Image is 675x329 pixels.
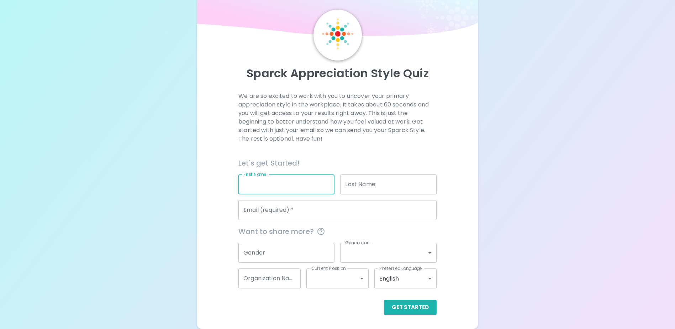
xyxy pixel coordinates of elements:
[345,240,370,246] label: Generation
[238,157,437,169] h6: Let's get Started!
[374,268,437,288] div: English
[317,227,325,236] svg: This information is completely confidential and only used for aggregated appreciation studies at ...
[384,300,437,315] button: Get Started
[311,265,346,271] label: Current Position
[243,171,267,177] label: First Name
[238,92,437,143] p: We are so excited to work with you to uncover your primary appreciation style in the workplace. I...
[238,226,437,237] span: Want to share more?
[322,18,353,49] img: Sparck Logo
[379,265,422,271] label: Preferred Language
[205,66,469,80] p: Sparck Appreciation Style Quiz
